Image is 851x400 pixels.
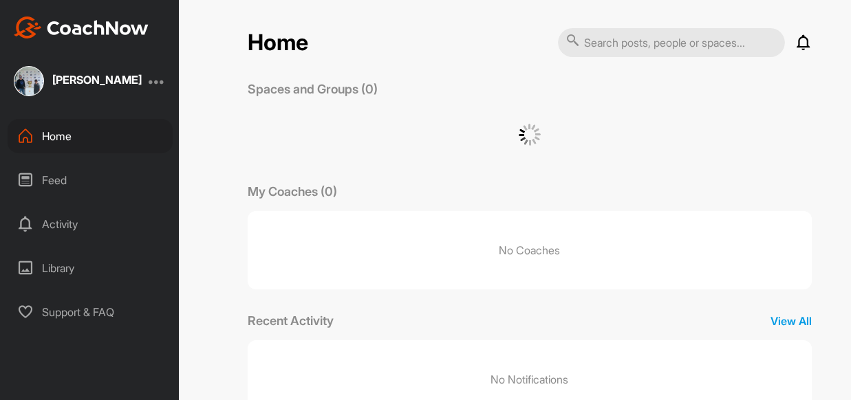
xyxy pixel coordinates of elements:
[248,30,308,56] h2: Home
[491,371,568,388] p: No Notifications
[8,207,173,241] div: Activity
[8,119,173,153] div: Home
[248,311,334,330] p: Recent Activity
[771,313,812,329] p: View All
[52,74,142,85] div: [PERSON_NAME]
[14,16,149,38] img: CoachNow
[8,163,173,197] div: Feed
[14,66,44,96] img: square_fd4afa259a8c779e2c85c7a7596e0ce1.jpg
[558,28,785,57] input: Search posts, people or spaces...
[248,80,378,98] p: Spaces and Groups (0)
[248,182,337,201] p: My Coaches (0)
[8,251,173,285] div: Library
[519,124,541,146] img: G6gVgL6ErOh57ABN0eRmCEwV0I4iEi4d8EwaPGI0tHgoAbU4EAHFLEQAh+QQFCgALACwIAA4AGAASAAAEbHDJSesaOCdk+8xg...
[248,211,812,289] p: No Coaches
[8,295,173,329] div: Support & FAQ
